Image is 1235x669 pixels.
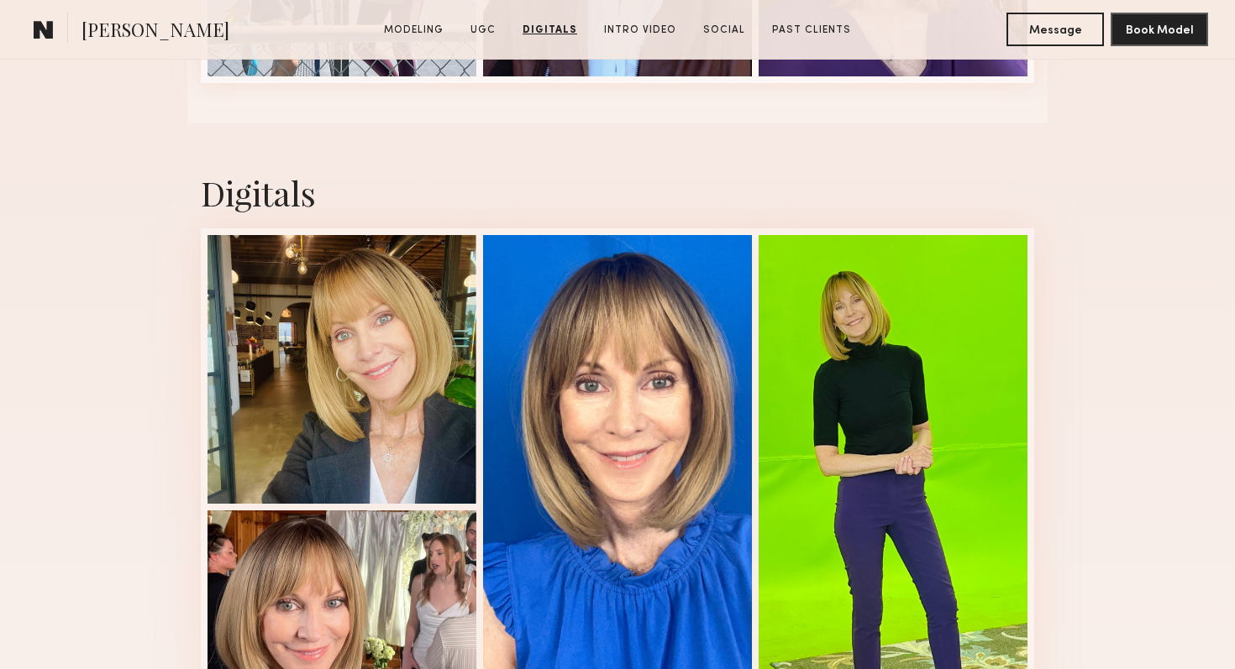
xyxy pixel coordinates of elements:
[1111,22,1208,36] a: Book Model
[201,170,1034,215] div: Digitals
[516,23,584,38] a: Digitals
[81,17,229,46] span: [PERSON_NAME]
[464,23,502,38] a: UGC
[597,23,683,38] a: Intro Video
[696,23,752,38] a: Social
[765,23,858,38] a: Past Clients
[1006,13,1104,46] button: Message
[1111,13,1208,46] button: Book Model
[377,23,450,38] a: Modeling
